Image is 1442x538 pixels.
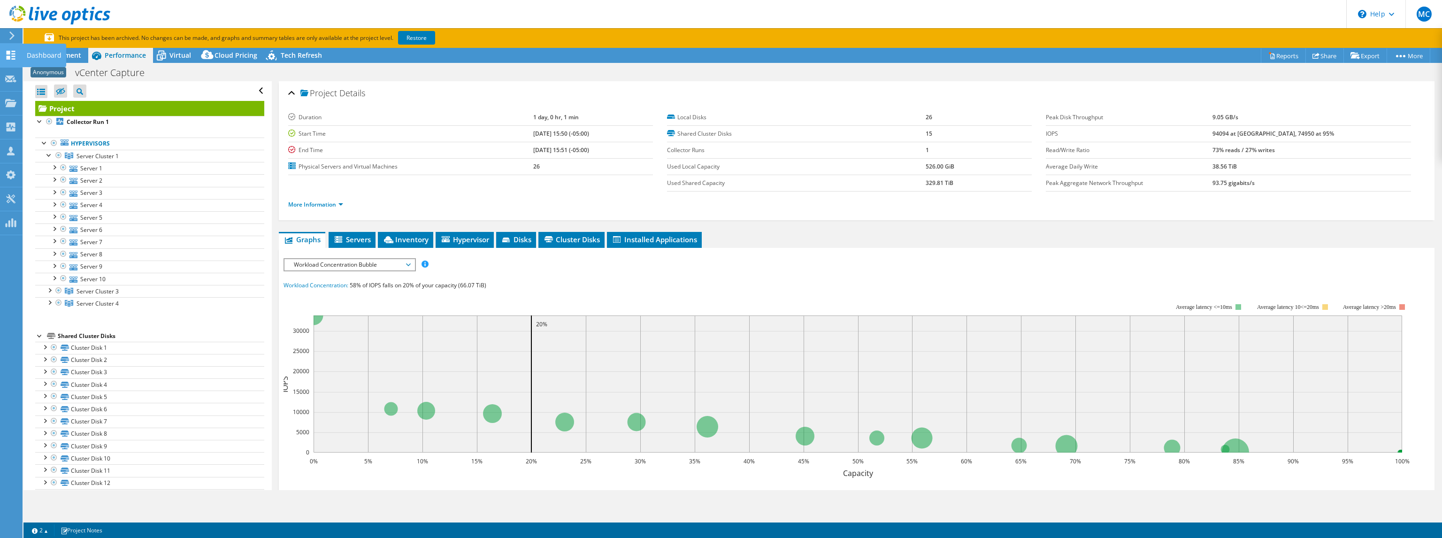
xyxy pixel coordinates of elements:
[1179,457,1190,465] text: 80%
[1212,179,1255,187] b: 93.75 gigabits/s
[398,31,435,45] a: Restore
[501,235,531,244] span: Disks
[383,235,429,244] span: Inventory
[35,354,264,366] a: Cluster Disk 2
[309,457,317,465] text: 0%
[526,457,537,465] text: 20%
[1288,457,1299,465] text: 90%
[926,130,932,138] b: 15
[293,388,309,396] text: 15000
[417,457,428,465] text: 10%
[1212,146,1275,154] b: 73% reads / 27% writes
[35,342,264,354] a: Cluster Disk 1
[1233,457,1244,465] text: 85%
[1212,113,1238,121] b: 9.05 GB/s
[689,457,700,465] text: 35%
[35,236,264,248] a: Server 7
[926,162,954,170] b: 526.00 GiB
[58,330,264,342] div: Shared Cluster Disks
[35,150,264,162] a: Server Cluster 1
[1176,304,1232,310] tspan: Average latency <=10ms
[667,162,925,171] label: Used Local Capacity
[35,248,264,261] a: Server 8
[306,448,309,456] text: 0
[35,452,264,464] a: Cluster Disk 10
[22,44,66,67] div: Dashboard
[1395,457,1409,465] text: 100%
[35,101,264,116] a: Project
[296,428,309,436] text: 5000
[471,457,483,465] text: 15%
[35,415,264,428] a: Cluster Disk 7
[1212,162,1237,170] b: 38.56 TiB
[533,162,540,170] b: 26
[31,67,66,77] span: Anonymous
[288,200,343,208] a: More Information
[288,113,533,122] label: Duration
[1343,304,1396,310] text: Average latency >20ms
[1261,48,1306,63] a: Reports
[300,89,337,98] span: Project
[35,116,264,128] a: Collector Run 1
[25,524,54,536] a: 2
[293,327,309,335] text: 30000
[1387,48,1430,63] a: More
[350,281,486,289] span: 58% of IOPS falls on 20% of your capacity (66.07 TiB)
[1046,129,1212,138] label: IOPS
[105,51,146,60] span: Performance
[35,297,264,309] a: Server Cluster 4
[35,199,264,211] a: Server 4
[440,235,489,244] span: Hypervisor
[1015,457,1027,465] text: 65%
[35,187,264,199] a: Server 3
[293,408,309,416] text: 10000
[35,464,264,477] a: Cluster Disk 11
[35,138,264,150] a: Hypervisors
[536,320,547,328] text: 20%
[852,457,864,465] text: 50%
[533,130,589,138] b: [DATE] 15:50 (-05:00)
[1070,457,1081,465] text: 70%
[35,403,264,415] a: Cluster Disk 6
[35,174,264,186] a: Server 2
[215,51,257,60] span: Cloud Pricing
[1257,304,1319,310] tspan: Average latency 10<=20ms
[543,235,600,244] span: Cluster Disks
[667,129,925,138] label: Shared Cluster Disks
[612,235,697,244] span: Installed Applications
[533,113,579,121] b: 1 day, 0 hr, 1 min
[533,146,589,154] b: [DATE] 15:51 (-05:00)
[35,223,264,236] a: Server 6
[289,259,410,270] span: Workload Concentration Bubble
[288,129,533,138] label: Start Time
[35,391,264,403] a: Cluster Disk 5
[906,457,918,465] text: 55%
[35,440,264,452] a: Cluster Disk 9
[284,235,321,244] span: Graphs
[280,376,290,392] text: IOPS
[843,468,873,478] text: Capacity
[77,300,119,307] span: Server Cluster 4
[926,146,929,154] b: 1
[339,87,365,99] span: Details
[333,235,371,244] span: Servers
[580,457,591,465] text: 25%
[1358,10,1366,18] svg: \n
[926,113,932,121] b: 26
[1305,48,1344,63] a: Share
[67,118,109,126] b: Collector Run 1
[1342,457,1353,465] text: 95%
[744,457,755,465] text: 40%
[35,211,264,223] a: Server 5
[926,179,953,187] b: 329.81 TiB
[293,367,309,375] text: 20000
[1212,130,1334,138] b: 94094 at [GEOGRAPHIC_DATA], 74950 at 95%
[35,273,264,285] a: Server 10
[281,51,322,60] span: Tech Refresh
[77,152,119,160] span: Server Cluster 1
[293,347,309,355] text: 25000
[1046,146,1212,155] label: Read/Write Ratio
[45,33,505,43] p: This project has been archived. No changes can be made, and graphs and summary tables are only av...
[1124,457,1135,465] text: 75%
[1046,162,1212,171] label: Average Daily Write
